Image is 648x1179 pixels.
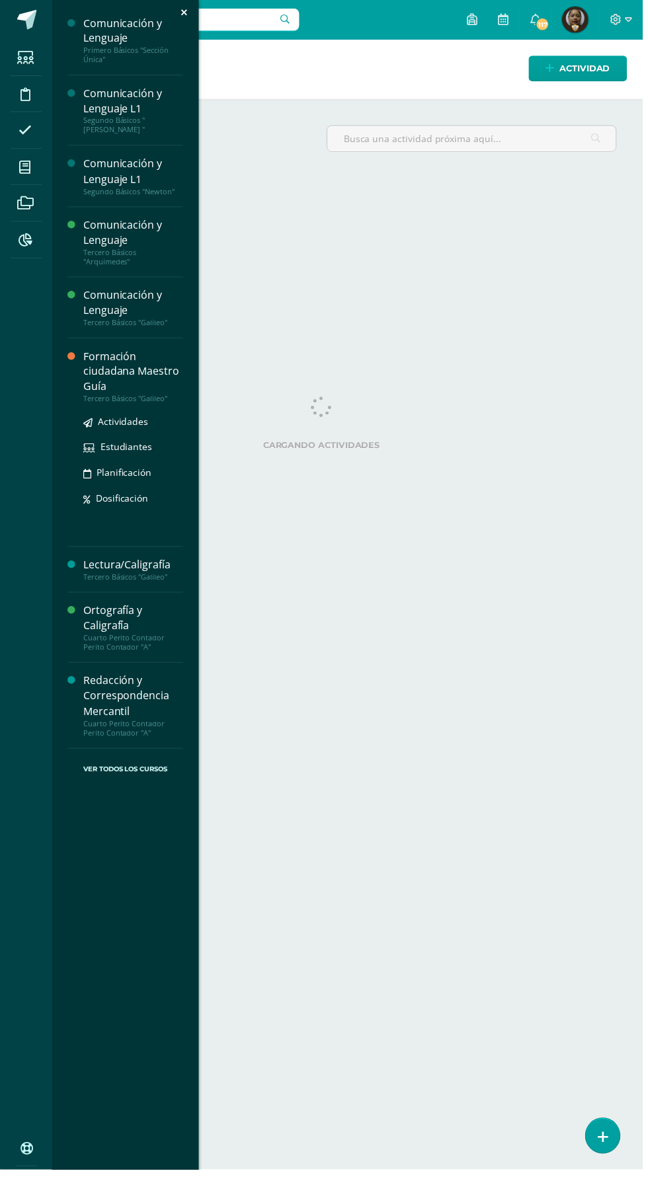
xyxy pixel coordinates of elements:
[84,117,184,135] div: Segundo Básicos "[PERSON_NAME] "
[84,290,184,330] a: Comunicación y LenguajeTercero Básicos "Galileo"
[84,679,184,743] a: Redacción y Correspondencia MercantilCuarto Perito Contador Perito Contador "A"
[84,290,184,321] div: Comunicación y Lenguaje
[84,608,184,638] div: Ortografía y Caligrafía
[84,494,184,510] a: Dosificación
[84,679,184,724] div: Redacción y Correspondencia Mercantil
[84,397,184,406] div: Tercero Básicos "Galileo"
[99,418,149,431] span: Actividades
[84,250,184,268] div: Tercero Básicos "Arquimedes"
[84,87,184,117] div: Comunicación y Lenguaje L1
[84,725,184,743] div: Cuarto Perito Contador Perito Contador "A"
[84,16,184,65] a: Comunicación y LenguajePrimero Básicos "Sección Única"
[97,496,149,508] span: Dosificación
[84,157,184,197] a: Comunicación y Lenguaje L1Segundo Básicos "Newton"
[84,16,184,46] div: Comunicación y Lenguaje
[101,444,153,457] span: Estudiantes
[84,608,184,657] a: Ortografía y CaligrafíaCuarto Perito Contador Perito Contador "A"
[84,219,184,268] a: Comunicación y LenguajeTercero Básicos "Arquimedes"
[97,470,153,482] span: Planificación
[84,352,184,406] a: Formación ciudadana Maestro GuíaTercero Básicos "Galileo"
[84,188,184,198] div: Segundo Básicos "Newton"
[84,417,184,432] a: Actividades
[84,157,184,188] div: Comunicación y Lenguaje L1
[84,46,184,65] div: Primero Básicos "Sección Única"
[84,352,184,397] div: Formación ciudadana Maestro Guía
[84,443,184,458] a: Estudiantes
[84,638,184,657] div: Cuarto Perito Contador Perito Contador "A"
[84,321,184,330] div: Tercero Básicos "Galileo"
[84,577,184,586] div: Tercero Básicos "Galileo"
[84,219,184,250] div: Comunicación y Lenguaje
[84,469,184,484] a: Planificación
[84,562,184,577] div: Lectura/Caligrafía
[68,755,184,797] a: Ver Todos los Cursos
[84,562,184,586] a: Lectura/CaligrafíaTercero Básicos "Galileo"
[84,87,184,135] a: Comunicación y Lenguaje L1Segundo Básicos "[PERSON_NAME] "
